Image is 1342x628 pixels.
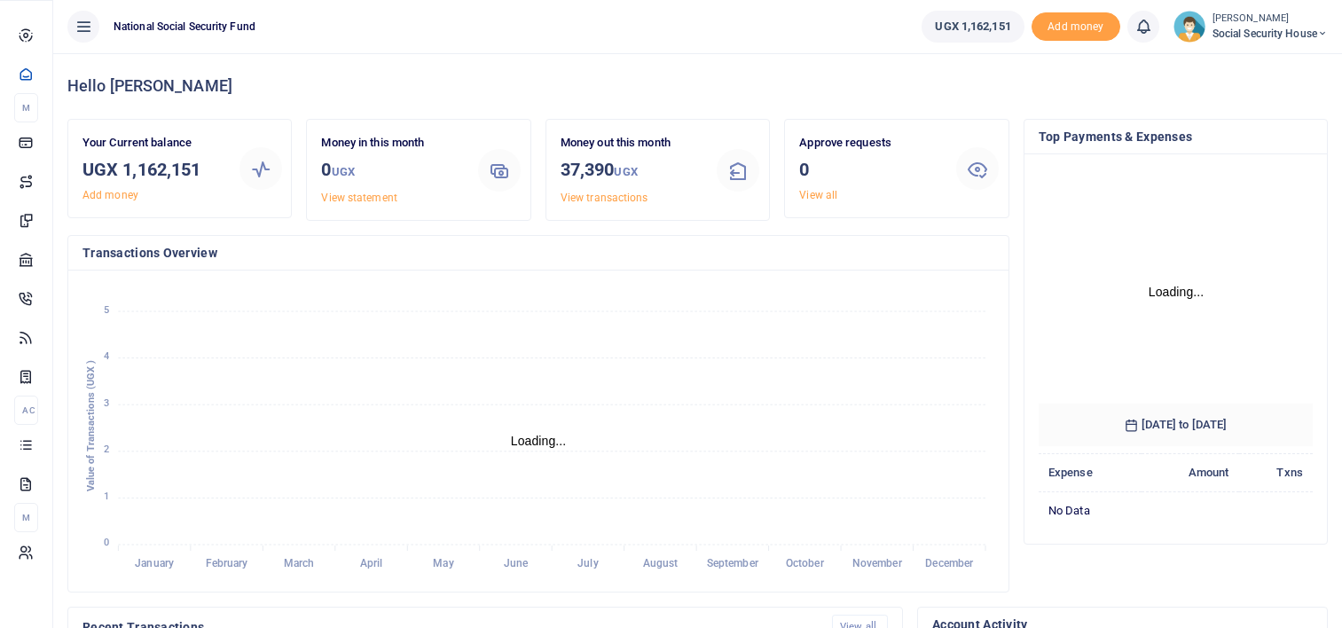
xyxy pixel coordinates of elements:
[321,192,396,204] a: View statement
[14,503,38,532] li: M
[799,156,942,183] h3: 0
[104,350,109,362] tspan: 4
[707,557,759,569] tspan: September
[561,134,703,153] p: Money out this month
[1032,12,1120,42] span: Add money
[85,360,97,492] text: Value of Transactions (UGX )
[1039,127,1313,146] h4: Top Payments & Expenses
[1213,12,1328,27] small: [PERSON_NAME]
[922,11,1024,43] a: UGX 1,162,151
[14,93,38,122] li: M
[1149,285,1205,299] text: Loading...
[206,557,248,569] tspan: February
[82,243,994,263] h4: Transactions Overview
[360,557,383,569] tspan: April
[106,19,263,35] span: National Social Security Fund
[104,491,109,502] tspan: 1
[799,189,837,201] a: View all
[135,557,174,569] tspan: January
[1173,11,1328,43] a: profile-user [PERSON_NAME] Social Security House
[332,165,355,178] small: UGX
[67,76,1328,96] h4: Hello [PERSON_NAME]
[799,134,942,153] p: Approve requests
[104,397,109,409] tspan: 3
[1213,26,1328,42] span: Social Security House
[511,434,567,448] text: Loading...
[1173,11,1205,43] img: profile-user
[925,557,974,569] tspan: December
[643,557,679,569] tspan: August
[561,192,648,204] a: View transactions
[1239,454,1313,492] th: Txns
[614,165,637,178] small: UGX
[1142,454,1239,492] th: Amount
[561,156,703,185] h3: 37,390
[1039,491,1313,529] td: No data
[82,134,225,153] p: Your Current balance
[14,396,38,425] li: Ac
[1032,12,1120,42] li: Toup your wallet
[1039,454,1142,492] th: Expense
[852,557,903,569] tspan: November
[786,557,825,569] tspan: October
[1032,19,1120,32] a: Add money
[914,11,1031,43] li: Wallet ballance
[82,189,138,201] a: Add money
[935,18,1010,35] span: UGX 1,162,151
[321,156,464,185] h3: 0
[321,134,464,153] p: Money in this month
[1039,404,1313,446] h6: [DATE] to [DATE]
[577,557,598,569] tspan: July
[504,557,529,569] tspan: June
[284,557,315,569] tspan: March
[104,304,109,316] tspan: 5
[82,156,225,183] h3: UGX 1,162,151
[104,444,109,456] tspan: 2
[433,557,453,569] tspan: May
[104,538,109,549] tspan: 0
